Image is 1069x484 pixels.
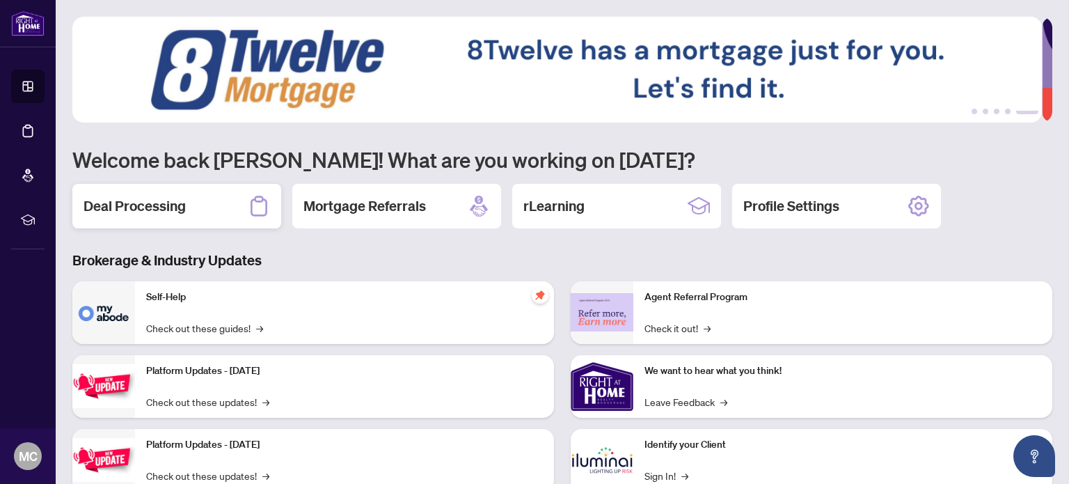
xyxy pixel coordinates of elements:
button: 1 [972,109,977,114]
img: Platform Updates - July 8, 2025 [72,438,135,482]
span: MC [19,446,38,466]
span: → [256,320,263,336]
button: 3 [994,109,999,114]
p: Platform Updates - [DATE] [146,364,543,379]
span: → [720,394,727,409]
h1: Welcome back [PERSON_NAME]! What are you working on [DATE]? [72,146,1052,173]
img: logo [11,10,45,36]
img: Agent Referral Program [571,293,633,331]
p: Identify your Client [644,437,1041,453]
a: Leave Feedback→ [644,394,727,409]
p: Agent Referral Program [644,290,1041,305]
span: → [681,468,688,483]
span: → [262,468,269,483]
h3: Brokerage & Industry Updates [72,251,1052,270]
span: pushpin [532,287,548,304]
h2: Mortgage Referrals [303,196,426,216]
img: Slide 4 [72,17,1042,123]
img: Self-Help [72,281,135,344]
h2: Deal Processing [84,196,186,216]
button: Open asap [1013,435,1055,477]
h2: Profile Settings [743,196,839,216]
a: Check out these guides!→ [146,320,263,336]
p: Self-Help [146,290,543,305]
a: Check out these updates!→ [146,394,269,409]
button: 5 [1016,109,1038,114]
button: 2 [983,109,988,114]
button: 4 [1005,109,1011,114]
a: Check out these updates!→ [146,468,269,483]
a: Sign In!→ [644,468,688,483]
a: Check it out!→ [644,320,711,336]
h2: rLearning [523,196,585,216]
span: → [262,394,269,409]
p: Platform Updates - [DATE] [146,437,543,453]
img: Platform Updates - July 21, 2025 [72,364,135,408]
span: → [704,320,711,336]
img: We want to hear what you think! [571,355,633,418]
p: We want to hear what you think! [644,364,1041,379]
